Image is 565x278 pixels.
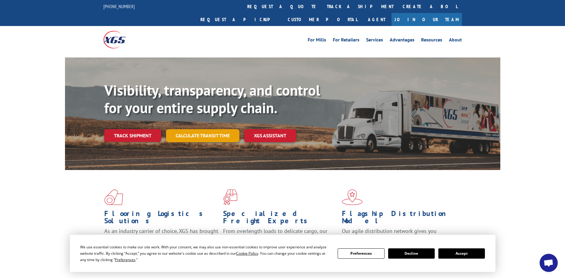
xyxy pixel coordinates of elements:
[283,13,362,26] a: Customer Portal
[342,189,363,205] img: xgs-icon-flagship-distribution-model-red
[223,189,237,205] img: xgs-icon-focused-on-flooring-red
[80,244,330,263] div: We use essential cookies to make our site work. With your consent, we may also use non-essential ...
[104,210,219,227] h1: Flooring Logistics Solutions
[308,38,326,44] a: For Mills
[104,189,123,205] img: xgs-icon-total-supply-chain-intelligence-red
[104,129,161,142] a: Track shipment
[196,13,283,26] a: Request a pickup
[104,227,218,249] span: As an industry carrier of choice, XGS has brought innovation and dedication to flooring logistics...
[223,227,337,254] p: From overlength loads to delicate cargo, our experienced staff knows the best way to move your fr...
[104,81,320,117] b: Visibility, transparency, and control for your entire supply chain.
[342,210,456,227] h1: Flagship Distribution Model
[438,248,485,259] button: Accept
[362,13,391,26] a: Agent
[366,38,383,44] a: Services
[540,254,558,272] div: Open chat
[236,251,258,256] span: Cookie Policy
[391,13,462,26] a: Join Our Team
[70,235,495,272] div: Cookie Consent Prompt
[333,38,359,44] a: For Retailers
[390,38,414,44] a: Advantages
[223,210,337,227] h1: Specialized Freight Experts
[115,257,135,262] span: Preferences
[342,227,453,242] span: Our agile distribution network gives you nationwide inventory management on demand.
[449,38,462,44] a: About
[244,129,296,142] a: XGS ASSISTANT
[388,248,435,259] button: Decline
[421,38,442,44] a: Resources
[166,129,239,142] a: Calculate transit time
[338,248,384,259] button: Preferences
[103,3,135,9] a: [PHONE_NUMBER]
